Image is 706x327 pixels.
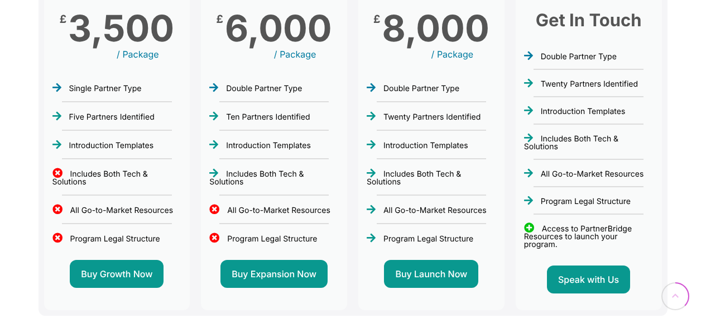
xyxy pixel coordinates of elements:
span: Double Partner Type [383,84,459,93]
span: All Go-to-Market Resources [70,206,173,215]
span: 8,000 [382,14,489,43]
span: Program Legal Structure [70,234,160,244]
span: 6,000 [225,14,332,43]
span: Five Partners Identified [69,112,154,122]
span: Introduction Templates [383,141,468,150]
span: £ [60,14,66,25]
span: Get In Touch [536,14,642,28]
span: / Package [86,49,190,60]
span: Single Partner Type [69,84,141,93]
span: Includes Both Tech & Solutions [367,169,461,187]
a: Buy Launch Now [384,260,478,288]
span: £ [217,14,223,25]
a: Speak with Us [547,266,630,293]
span: All Go-to-Market Resources [227,206,330,215]
span: Program Legal Structure [541,197,631,206]
span: Program Legal Structure [227,234,317,244]
span: All Go-to-Market Resources [383,206,487,215]
span: Introduction Templates [541,107,626,116]
a: Buy Growth Now [70,260,164,288]
span: Double Partner Type [541,52,617,61]
span: Program Legal Structure [383,234,473,244]
span: Access to PartnerBridge Resources to launch your program. [524,224,632,249]
span: £ [373,14,380,25]
span: Includes Both Tech & Solutions [52,169,148,187]
span: All Go-to-Market Resources [541,169,644,179]
span: Twenty Partners Identified [541,79,638,89]
a: Buy Expansion Now [220,260,328,288]
span: / Package [400,49,505,60]
span: / Package [274,49,358,60]
span: Introduction Templates [69,141,153,150]
span: 3,500 [68,14,174,43]
span: Introduction Templates [226,141,311,150]
span: Includes Both Tech & Solutions [524,134,618,151]
span: Includes Both Tech & Solutions [209,169,304,187]
span: Double Partner Type [226,84,302,93]
span: Ten Partners Identified [226,112,310,122]
span: Twenty Partners Identified [383,112,481,122]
